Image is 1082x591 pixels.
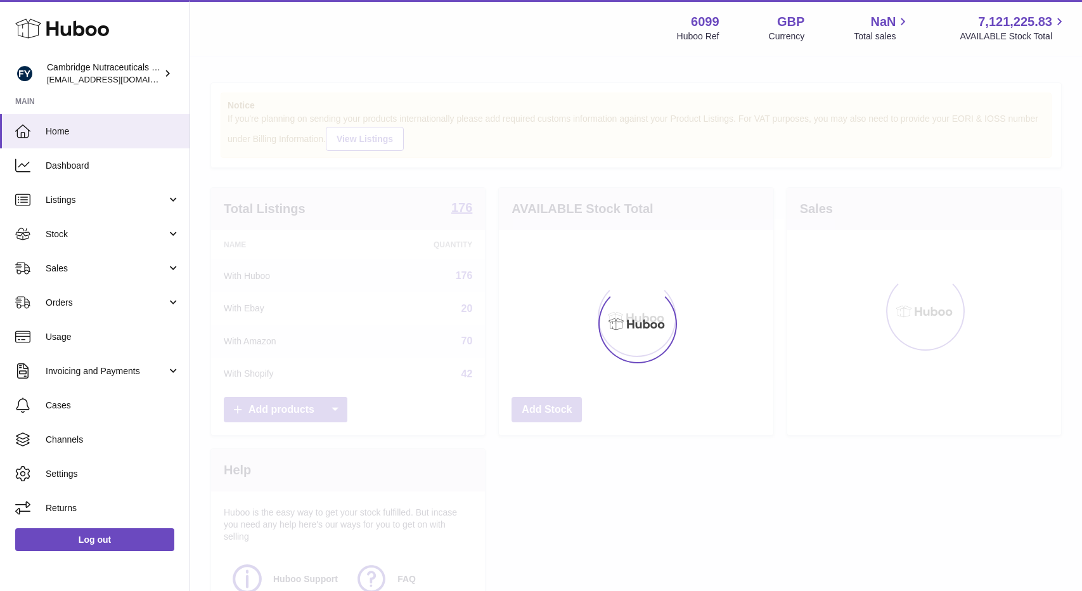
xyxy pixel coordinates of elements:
[46,297,167,309] span: Orders
[47,62,161,86] div: Cambridge Nutraceuticals Ltd
[15,64,34,83] img: huboo@camnutra.com
[777,13,804,30] strong: GBP
[46,126,180,138] span: Home
[46,399,180,412] span: Cases
[854,13,910,42] a: NaN Total sales
[47,74,186,84] span: [EMAIL_ADDRESS][DOMAIN_NAME]
[960,13,1067,42] a: 7,121,225.83 AVAILABLE Stock Total
[677,30,719,42] div: Huboo Ref
[691,13,719,30] strong: 6099
[15,528,174,551] a: Log out
[46,160,180,172] span: Dashboard
[46,468,180,480] span: Settings
[46,434,180,446] span: Channels
[46,365,167,377] span: Invoicing and Payments
[769,30,805,42] div: Currency
[46,228,167,240] span: Stock
[978,13,1052,30] span: 7,121,225.83
[854,30,910,42] span: Total sales
[46,194,167,206] span: Listings
[870,13,896,30] span: NaN
[46,502,180,514] span: Returns
[46,263,167,275] span: Sales
[46,331,180,343] span: Usage
[960,30,1067,42] span: AVAILABLE Stock Total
